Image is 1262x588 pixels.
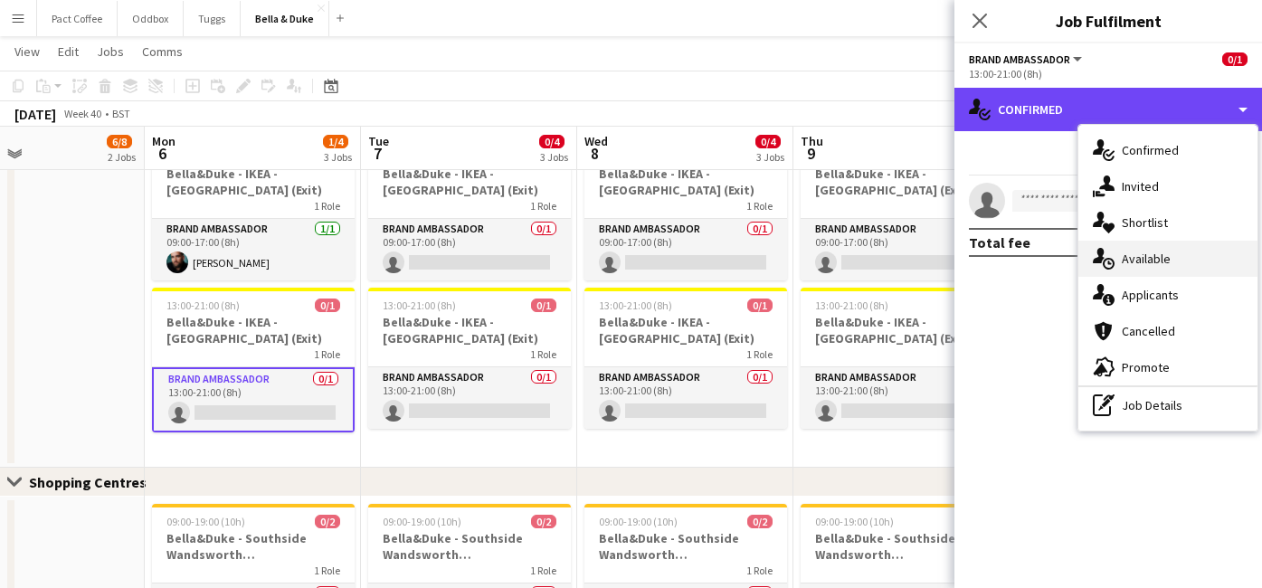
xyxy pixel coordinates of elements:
[166,515,245,528] span: 09:00-19:00 (10h)
[58,43,79,60] span: Edit
[368,367,571,429] app-card-role: Brand Ambassador0/113:00-21:00 (8h)
[324,150,352,164] div: 3 Jobs
[60,107,105,120] span: Week 40
[801,139,1003,280] app-job-card: 09:00-17:00 (8h)0/1Bella&Duke - IKEA - [GEOGRAPHIC_DATA] (Exit)1 RoleBrand Ambassador0/109:00-17:...
[368,288,571,429] app-job-card: 13:00-21:00 (8h)0/1Bella&Duke - IKEA - [GEOGRAPHIC_DATA] (Exit)1 RoleBrand Ambassador0/113:00-21:...
[152,314,355,346] h3: Bella&Duke - IKEA - [GEOGRAPHIC_DATA] (Exit)
[315,515,340,528] span: 0/2
[51,40,86,63] a: Edit
[801,367,1003,429] app-card-role: Brand Ambassador0/113:00-21:00 (8h)
[584,288,787,429] app-job-card: 13:00-21:00 (8h)0/1Bella&Duke - IKEA - [GEOGRAPHIC_DATA] (Exit)1 RoleBrand Ambassador0/113:00-21:...
[746,564,773,577] span: 1 Role
[368,530,571,563] h3: Bella&Duke - Southside Wandsworth ([GEOGRAPHIC_DATA])
[584,367,787,429] app-card-role: Brand Ambassador0/113:00-21:00 (8h)
[152,530,355,563] h3: Bella&Duke - Southside Wandsworth ([GEOGRAPHIC_DATA])
[112,107,130,120] div: BST
[1122,287,1179,303] span: Applicants
[1122,178,1159,194] span: Invited
[118,1,184,36] button: Oddbox
[540,150,568,164] div: 3 Jobs
[152,139,355,280] app-job-card: 09:00-17:00 (8h)1/1Bella&Duke - IKEA - [GEOGRAPHIC_DATA] (Exit)1 RoleBrand Ambassador1/109:00-17:...
[108,150,136,164] div: 2 Jobs
[599,515,678,528] span: 09:00-19:00 (10h)
[314,199,340,213] span: 1 Role
[368,219,571,280] app-card-role: Brand Ambassador0/109:00-17:00 (8h)
[530,564,556,577] span: 1 Role
[747,299,773,312] span: 0/1
[107,135,132,148] span: 6/8
[14,43,40,60] span: View
[152,166,355,198] h3: Bella&Duke - IKEA - [GEOGRAPHIC_DATA] (Exit)
[365,143,389,164] span: 7
[90,40,131,63] a: Jobs
[582,143,608,164] span: 8
[29,473,161,491] div: Shopping Centres
[368,133,389,149] span: Tue
[241,1,329,36] button: Bella & Duke
[969,67,1248,81] div: 13:00-21:00 (8h)
[969,52,1070,66] span: Brand Ambassador
[531,299,556,312] span: 0/1
[383,299,456,312] span: 13:00-21:00 (8h)
[531,515,556,528] span: 0/2
[584,166,787,198] h3: Bella&Duke - IKEA - [GEOGRAPHIC_DATA] (Exit)
[1222,52,1248,66] span: 0/1
[1122,359,1170,375] span: Promote
[584,530,787,563] h3: Bella&Duke - Southside Wandsworth ([GEOGRAPHIC_DATA])
[368,139,571,280] app-job-card: 09:00-17:00 (8h)0/1Bella&Duke - IKEA - [GEOGRAPHIC_DATA] (Exit)1 RoleBrand Ambassador0/109:00-17:...
[368,166,571,198] h3: Bella&Duke - IKEA - [GEOGRAPHIC_DATA] (Exit)
[314,347,340,361] span: 1 Role
[746,199,773,213] span: 1 Role
[969,233,1030,251] div: Total fee
[314,564,340,577] span: 1 Role
[599,299,672,312] span: 13:00-21:00 (8h)
[746,347,773,361] span: 1 Role
[149,143,176,164] span: 6
[152,288,355,432] app-job-card: 13:00-21:00 (8h)0/1Bella&Duke - IKEA - [GEOGRAPHIC_DATA] (Exit)1 RoleBrand Ambassador0/113:00-21:...
[801,288,1003,429] app-job-card: 13:00-21:00 (8h)0/1Bella&Duke - IKEA - [GEOGRAPHIC_DATA] (Exit)1 RoleBrand Ambassador0/113:00-21:...
[135,40,190,63] a: Comms
[815,515,894,528] span: 09:00-19:00 (10h)
[747,515,773,528] span: 0/2
[954,9,1262,33] h3: Job Fulfilment
[152,219,355,280] app-card-role: Brand Ambassador1/109:00-17:00 (8h)[PERSON_NAME]
[801,314,1003,346] h3: Bella&Duke - IKEA - [GEOGRAPHIC_DATA] (Exit)
[97,43,124,60] span: Jobs
[815,299,888,312] span: 13:00-21:00 (8h)
[954,88,1262,131] div: Confirmed
[969,52,1085,66] button: Brand Ambassador
[584,133,608,149] span: Wed
[383,515,461,528] span: 09:00-19:00 (10h)
[801,166,1003,198] h3: Bella&Duke - IKEA - [GEOGRAPHIC_DATA] (Exit)
[530,347,556,361] span: 1 Role
[755,135,781,148] span: 0/4
[184,1,241,36] button: Tuggs
[142,43,183,60] span: Comms
[584,314,787,346] h3: Bella&Duke - IKEA - [GEOGRAPHIC_DATA] (Exit)
[530,199,556,213] span: 1 Role
[7,40,47,63] a: View
[1122,323,1175,339] span: Cancelled
[166,299,240,312] span: 13:00-21:00 (8h)
[368,314,571,346] h3: Bella&Duke - IKEA - [GEOGRAPHIC_DATA] (Exit)
[152,367,355,432] app-card-role: Brand Ambassador0/113:00-21:00 (8h)
[584,139,787,280] app-job-card: 09:00-17:00 (8h)0/1Bella&Duke - IKEA - [GEOGRAPHIC_DATA] (Exit)1 RoleBrand Ambassador0/109:00-17:...
[37,1,118,36] button: Pact Coffee
[584,219,787,280] app-card-role: Brand Ambassador0/109:00-17:00 (8h)
[315,299,340,312] span: 0/1
[1078,387,1257,423] div: Job Details
[801,219,1003,280] app-card-role: Brand Ambassador0/109:00-17:00 (8h)
[14,105,56,123] div: [DATE]
[756,150,784,164] div: 3 Jobs
[152,133,176,149] span: Mon
[798,143,823,164] span: 9
[323,135,348,148] span: 1/4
